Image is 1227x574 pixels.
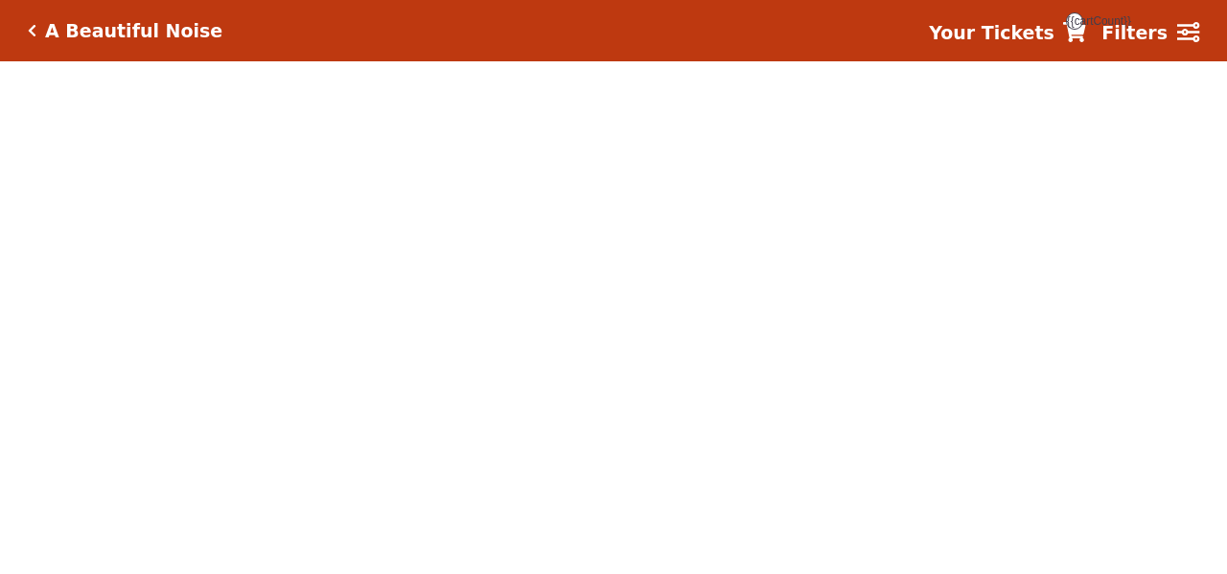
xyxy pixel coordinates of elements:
[929,22,1054,43] strong: Your Tickets
[929,19,1086,47] a: Your Tickets {{cartCount}}
[1101,19,1199,47] a: Filters
[28,24,36,37] a: Click here to go back to filters
[1066,12,1083,30] span: {{cartCount}}
[1101,22,1168,43] strong: Filters
[45,20,222,42] h5: A Beautiful Noise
